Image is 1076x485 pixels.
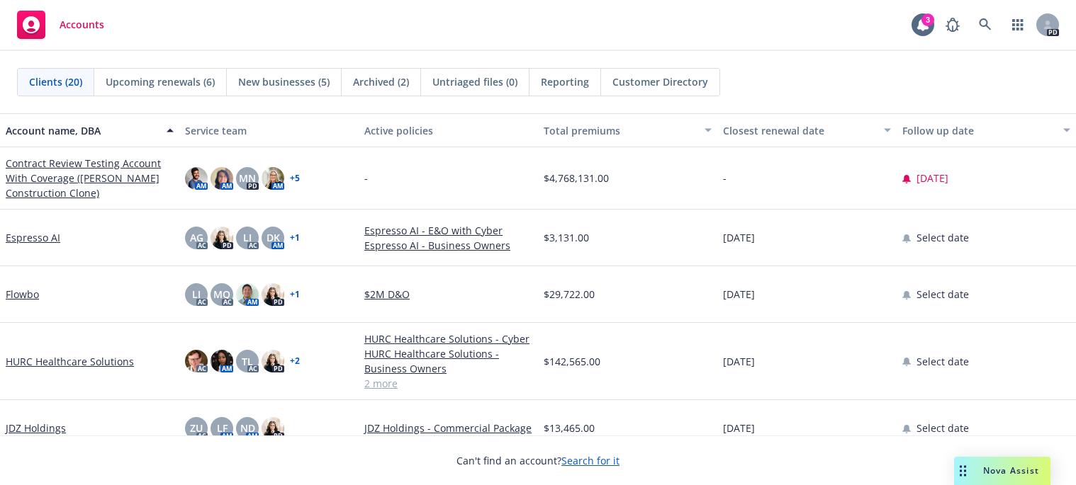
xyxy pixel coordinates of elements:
span: Reporting [541,74,589,89]
img: photo [211,227,233,249]
span: Clients (20) [29,74,82,89]
span: $142,565.00 [544,354,600,369]
a: 2 more [364,376,532,391]
span: LF [217,421,228,435]
span: [DATE] [723,421,755,435]
a: Espresso AI [6,230,60,245]
a: Accounts [11,5,110,45]
button: Follow up date [897,113,1076,147]
button: Nova Assist [954,457,1050,485]
img: photo [185,167,208,190]
span: Upcoming renewals (6) [106,74,215,89]
button: Active policies [359,113,538,147]
span: AG [190,230,203,245]
span: Nova Assist [983,464,1039,477]
div: Total premiums [544,123,696,138]
div: Follow up date [902,123,1055,138]
a: HURC Healthcare Solutions - Cyber [364,331,532,346]
span: [DATE] [917,171,948,186]
a: HURC Healthcare Solutions - Business Owners [364,346,532,376]
img: photo [211,350,233,372]
div: Closest renewal date [723,123,875,138]
img: photo [262,167,284,190]
a: HURC Healthcare Solutions [6,354,134,369]
span: MQ [213,287,230,302]
img: photo [211,167,233,190]
img: photo [185,350,208,372]
a: Report a Bug [938,11,967,39]
span: [DATE] [723,287,755,302]
a: + 5 [290,174,300,183]
span: Accounts [60,19,104,30]
span: Select date [917,354,969,369]
a: Flowbo [6,287,39,302]
div: 3 [921,13,934,26]
a: Espresso AI - Business Owners [364,238,532,253]
span: Select date [917,230,969,245]
a: JDZ Holdings - Commercial Package [364,421,532,435]
a: + 1 [290,290,300,299]
a: Search for it [561,454,620,467]
span: DK [267,230,280,245]
span: Select date [917,421,969,435]
a: Espresso AI - E&O with Cyber [364,223,532,238]
div: Drag to move [954,457,972,485]
a: JDZ Holdings [6,421,66,435]
span: $4,768,131.00 [544,171,609,186]
img: photo [262,283,284,306]
span: Customer Directory [612,74,708,89]
span: - [364,171,368,186]
a: + 1 [290,234,300,242]
span: [DATE] [723,354,755,369]
span: LI [192,287,201,302]
a: Contract Review Testing Account With Coverage ([PERSON_NAME] Construction Clone) [6,156,174,200]
div: Account name, DBA [6,123,158,138]
div: Active policies [364,123,532,138]
span: Untriaged files (0) [432,74,517,89]
span: TL [242,354,253,369]
div: Service team [185,123,353,138]
span: LI [243,230,252,245]
img: photo [236,283,259,306]
span: Can't find an account? [456,453,620,468]
span: Select date [917,287,969,302]
a: Search [971,11,999,39]
span: ND [240,421,255,435]
span: $3,131.00 [544,230,589,245]
button: Closest renewal date [717,113,897,147]
img: photo [262,350,284,372]
a: Switch app [1004,11,1032,39]
span: [DATE] [723,230,755,245]
span: New businesses (5) [238,74,330,89]
span: Archived (2) [353,74,409,89]
span: MN [239,171,256,186]
a: $2M D&O [364,287,532,302]
button: Total premiums [538,113,717,147]
span: ZU [190,421,203,435]
a: + 2 [290,357,300,365]
span: - [723,171,727,186]
img: photo [262,417,284,440]
span: $13,465.00 [544,421,595,435]
span: $29,722.00 [544,287,595,302]
button: Service team [179,113,359,147]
